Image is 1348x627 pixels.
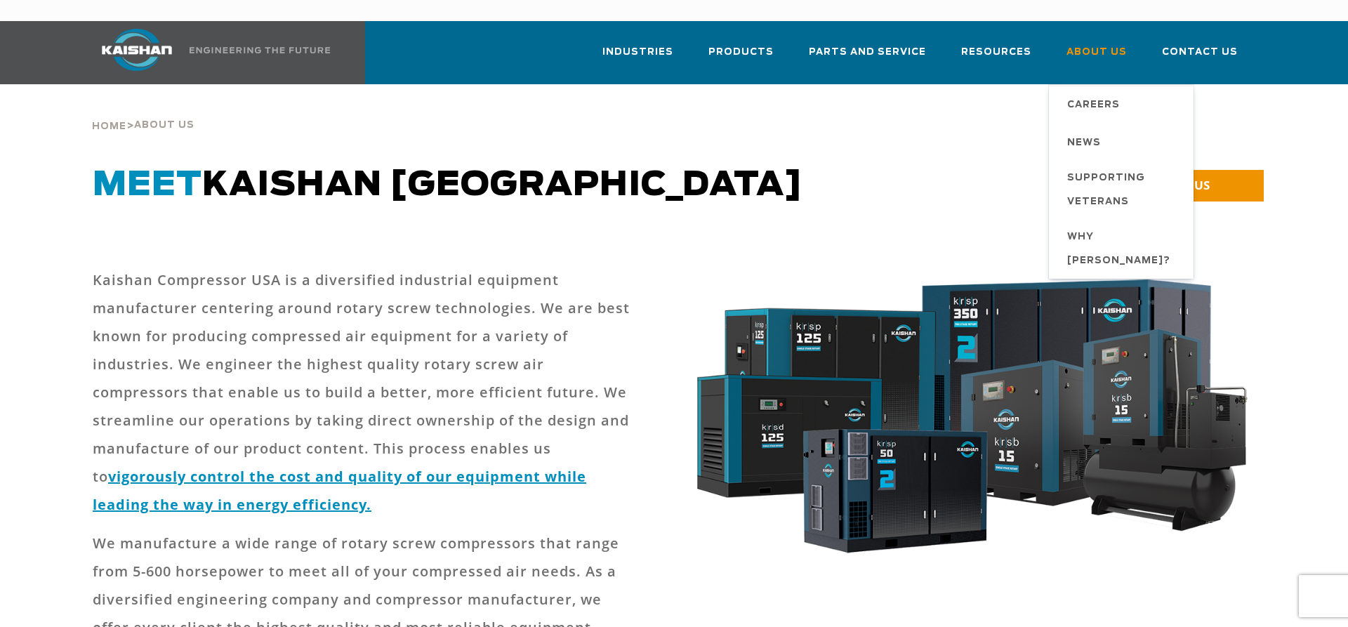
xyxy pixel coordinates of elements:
[134,121,194,130] span: About Us
[1162,34,1238,81] a: Contact Us
[1067,93,1120,117] span: Careers
[93,467,586,514] a: vigorously control the cost and quality of our equipment while leading the way in energy efficiency.
[1066,34,1127,81] a: About Us
[93,169,803,202] span: Kaishan [GEOGRAPHIC_DATA]
[92,122,126,131] span: Home
[602,34,673,81] a: Industries
[1067,131,1101,155] span: News
[1053,85,1194,123] a: Careers
[809,44,926,60] span: Parts and Service
[1053,220,1194,279] a: Why [PERSON_NAME]?
[809,34,926,81] a: Parts and Service
[602,44,673,60] span: Industries
[708,44,774,60] span: Products
[1067,225,1179,273] span: Why [PERSON_NAME]?
[682,266,1256,576] img: krsb
[961,34,1031,81] a: Resources
[1053,161,1194,220] a: Supporting Veterans
[92,119,126,132] a: Home
[92,84,194,138] div: >
[1067,166,1179,214] span: Supporting Veterans
[93,169,202,202] span: Meet
[708,34,774,81] a: Products
[84,21,333,84] a: Kaishan USA
[1066,44,1127,60] span: About Us
[1053,123,1194,161] a: News
[1162,44,1238,60] span: Contact Us
[93,266,637,519] p: Kaishan Compressor USA is a diversified industrial equipment manufacturer centering around rotary...
[84,29,190,71] img: kaishan logo
[961,44,1031,60] span: Resources
[190,47,330,53] img: Engineering the future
